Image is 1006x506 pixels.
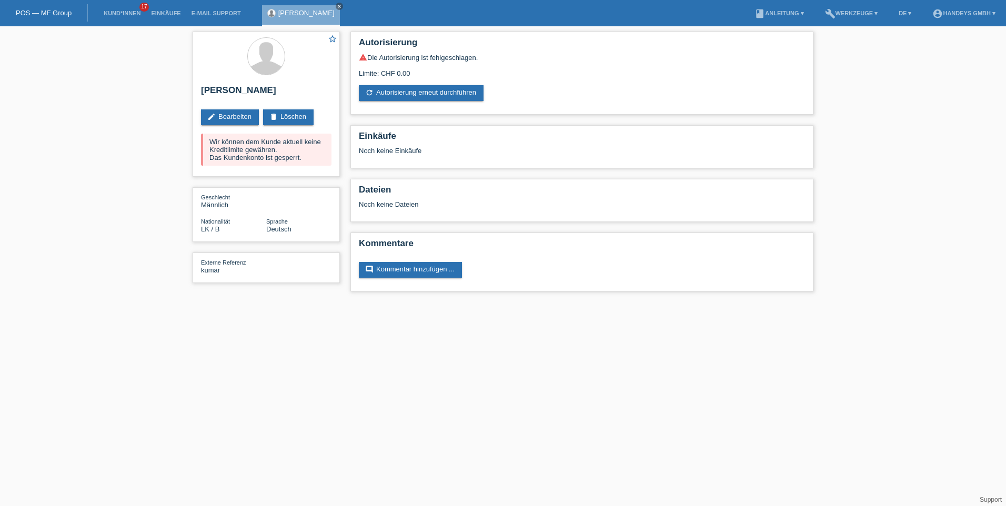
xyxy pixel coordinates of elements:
a: close [336,3,343,10]
h2: Autorisierung [359,37,805,53]
a: Kund*innen [98,10,146,16]
h2: [PERSON_NAME] [201,85,331,101]
span: Externe Referenz [201,259,246,266]
div: Limite: CHF 0.00 [359,62,805,77]
h2: Kommentare [359,238,805,254]
i: book [755,8,765,19]
div: Noch keine Einkäufe [359,147,805,163]
span: Sprache [266,218,288,225]
h2: Einkäufe [359,131,805,147]
div: kumar [201,258,266,274]
h2: Dateien [359,185,805,200]
a: Einkäufe [146,10,186,16]
i: delete [269,113,278,121]
div: Männlich [201,193,266,209]
i: close [337,4,342,9]
span: Deutsch [266,225,291,233]
div: Die Autorisierung ist fehlgeschlagen. [359,53,805,62]
i: refresh [365,88,374,97]
div: Wir können dem Kunde aktuell keine Kreditlimite gewähren. Das Kundenkonto ist gesperrt. [201,134,331,166]
a: [PERSON_NAME] [278,9,335,17]
i: warning [359,53,367,62]
i: edit [207,113,216,121]
i: star_border [328,34,337,44]
i: account_circle [932,8,943,19]
a: buildWerkzeuge ▾ [820,10,883,16]
a: commentKommentar hinzufügen ... [359,262,462,278]
div: Noch keine Dateien [359,200,680,208]
a: Support [980,496,1002,503]
a: refreshAutorisierung erneut durchführen [359,85,484,101]
span: Geschlecht [201,194,230,200]
a: E-Mail Support [186,10,246,16]
a: DE ▾ [893,10,917,16]
a: bookAnleitung ▾ [749,10,809,16]
span: 17 [139,3,149,12]
a: account_circleHandeys GmbH ▾ [927,10,1001,16]
span: Nationalität [201,218,230,225]
a: star_border [328,34,337,45]
i: comment [365,265,374,274]
i: build [825,8,836,19]
a: POS — MF Group [16,9,72,17]
span: Sri Lanka / B / 16.07.2003 [201,225,219,233]
a: editBearbeiten [201,109,259,125]
a: deleteLöschen [263,109,314,125]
